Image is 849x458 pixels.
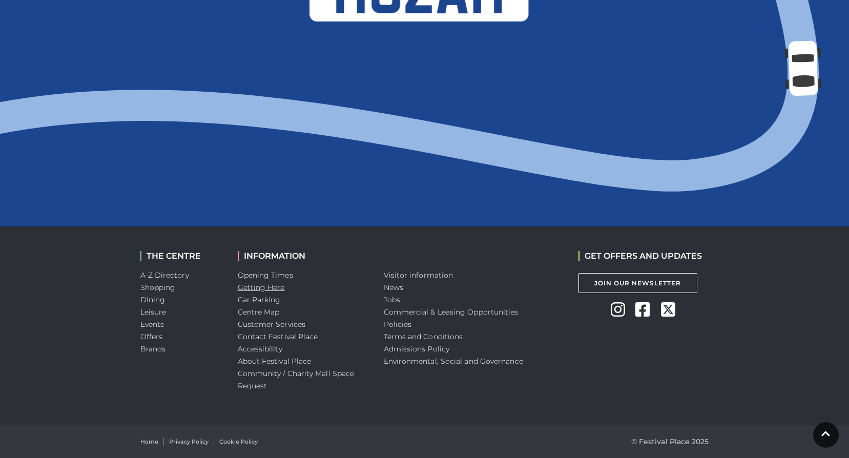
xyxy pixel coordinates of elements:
a: Policies [384,320,412,329]
a: Jobs [384,295,400,304]
a: Centre Map [238,307,280,317]
a: News [384,283,403,292]
a: Getting Here [238,283,285,292]
h2: GET OFFERS AND UPDATES [578,251,702,261]
a: Admissions Policy [384,344,450,353]
a: Opening Times [238,270,293,280]
h2: THE CENTRE [140,251,222,261]
a: A-Z Directory [140,270,189,280]
a: Leisure [140,307,167,317]
a: Customer Services [238,320,306,329]
a: Events [140,320,164,329]
a: About Festival Place [238,357,312,366]
a: Visitor information [384,270,453,280]
a: Brands [140,344,166,353]
a: Contact Festival Place [238,332,318,341]
a: Accessibility [238,344,282,353]
a: Offers [140,332,163,341]
h2: INFORMATION [238,251,368,261]
a: Cookie Policy [219,438,258,446]
a: Car Parking [238,295,281,304]
a: Privacy Policy [169,438,209,446]
a: Terms and Conditions [384,332,463,341]
a: Home [140,438,158,446]
a: Environmental, Social and Governance [384,357,523,366]
p: © Festival Place 2025 [631,435,709,448]
a: Community / Charity Mall Space Request [238,369,355,390]
a: Join Our Newsletter [578,273,697,293]
a: Shopping [140,283,176,292]
a: Dining [140,295,165,304]
a: Commercial & Leasing Opportunities [384,307,519,317]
